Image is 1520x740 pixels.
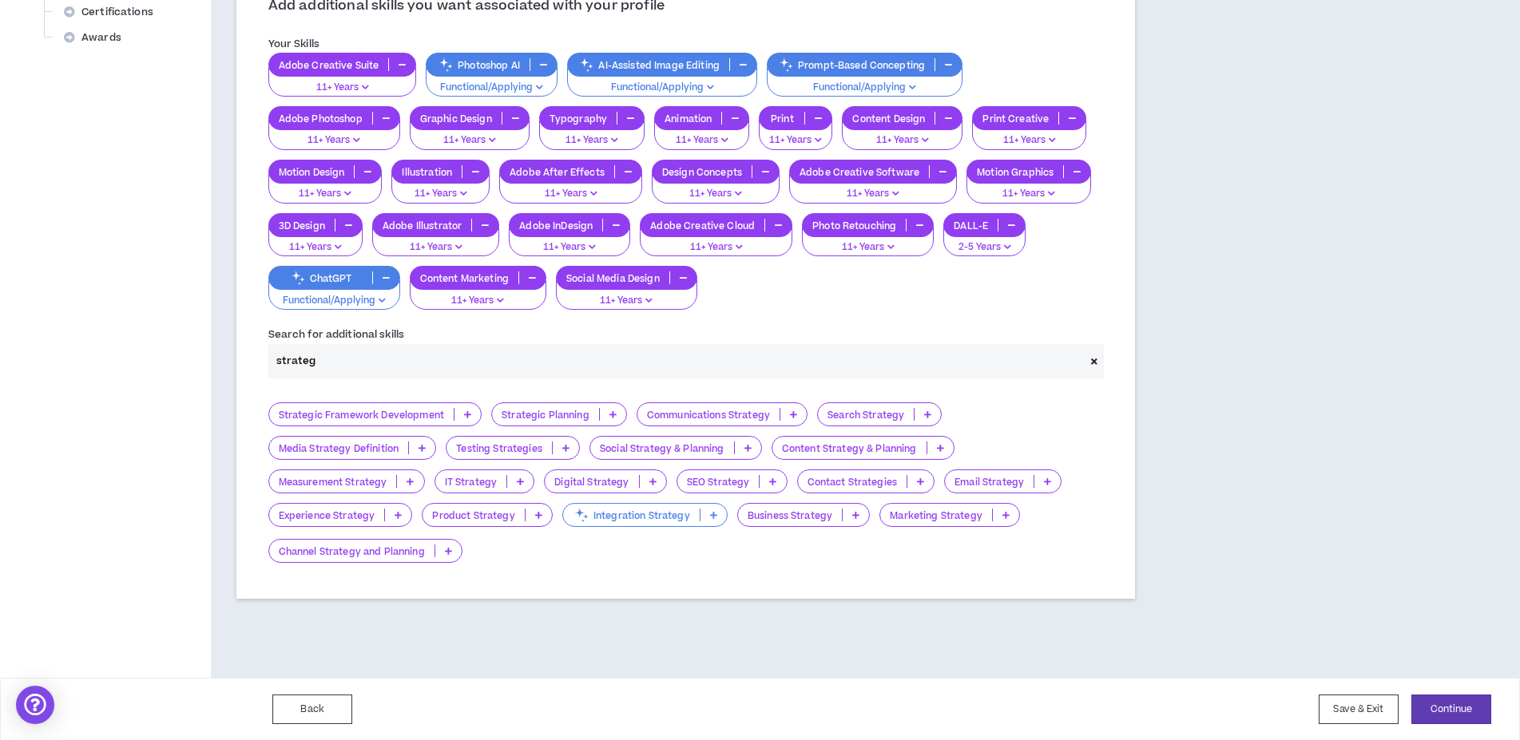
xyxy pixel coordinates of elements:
[269,476,397,488] p: Measurement Strategy
[556,280,697,311] button: 11+ Years
[972,120,1086,150] button: 11+ Years
[1319,694,1399,724] button: Save & Exit
[777,81,952,95] p: Functional/Applying
[738,509,842,521] p: Business Strategy
[269,220,335,231] p: 3D Design
[945,476,1034,488] p: Email Strategy
[677,476,760,488] p: SEO Strategy
[268,173,383,204] button: 11+ Years
[665,133,739,148] p: 11+ Years
[410,120,530,150] button: 11+ Years
[410,280,546,311] button: 11+ Years
[655,113,721,125] p: Animation
[58,1,169,23] div: Certifications
[268,344,1085,378] input: (e.g. Wireframing, Web Design, A/B Testing, etc.)
[769,133,822,148] p: 11+ Years
[843,113,935,125] p: Content Design
[269,442,409,454] p: Media Strategy Definition
[58,26,137,49] div: Awards
[545,476,638,488] p: Digital Strategy
[269,545,435,557] p: Channel Strategy and Planning
[789,173,957,204] button: 11+ Years
[279,294,390,308] p: Functional/Applying
[802,227,934,257] button: 11+ Years
[943,227,1026,257] button: 2-5 Years
[540,113,617,125] p: Typography
[654,120,749,150] button: 11+ Years
[411,113,502,125] p: Graphic Design
[790,166,929,178] p: Adobe Creative Software
[279,133,390,148] p: 11+ Years
[426,67,558,97] button: Functional/Applying
[269,509,385,521] p: Experience Strategy
[383,240,489,255] p: 11+ Years
[268,67,417,97] button: 11+ Years
[509,227,630,257] button: 11+ Years
[768,59,935,71] p: Prompt-Based Concepting
[944,220,998,231] p: DALL-E
[798,476,907,488] p: Contact Strategies
[402,187,479,201] p: 11+ Years
[269,409,454,421] p: Strategic Framework Development
[557,272,669,284] p: Social Media Design
[966,173,1091,204] button: 11+ Years
[652,173,780,204] button: 11+ Years
[268,280,400,311] button: Functional/Applying
[435,476,507,488] p: IT Strategy
[539,120,645,150] button: 11+ Years
[279,81,407,95] p: 11+ Years
[650,240,782,255] p: 11+ Years
[268,31,319,57] label: Your Skills
[977,187,1081,201] p: 11+ Years
[268,120,400,150] button: 11+ Years
[577,81,747,95] p: Functional/Applying
[967,166,1063,178] p: Motion Graphics
[500,166,614,178] p: Adobe After Effects
[760,113,804,125] p: Print
[436,81,547,95] p: Functional/Applying
[519,240,620,255] p: 11+ Years
[842,120,962,150] button: 11+ Years
[568,59,729,71] p: AI-Assisted Image Editing
[759,120,832,150] button: 11+ Years
[269,272,372,284] p: ChatGPT
[391,173,490,204] button: 11+ Years
[567,67,757,97] button: Functional/Applying
[499,173,642,204] button: 11+ Years
[550,133,634,148] p: 11+ Years
[510,220,602,231] p: Adobe InDesign
[269,113,372,125] p: Adobe Photoshop
[373,220,471,231] p: Adobe Illustrator
[372,227,499,257] button: 11+ Years
[880,509,992,521] p: Marketing Strategy
[852,133,952,148] p: 11+ Years
[279,240,352,255] p: 11+ Years
[268,322,404,347] label: Search for additional skills
[772,442,927,454] p: Content Strategy & Planning
[420,133,519,148] p: 11+ Years
[800,187,947,201] p: 11+ Years
[973,113,1058,125] p: Print Creative
[982,133,1076,148] p: 11+ Years
[510,187,632,201] p: 11+ Years
[637,409,780,421] p: Communications Strategy
[16,686,54,724] div: Open Intercom Messenger
[420,294,536,308] p: 11+ Years
[446,442,552,454] p: Testing Strategies
[272,694,352,724] button: Back
[269,59,389,71] p: Adobe Creative Suite
[563,509,700,521] p: Integration Strategy
[954,240,1015,255] p: 2-5 Years
[640,227,792,257] button: 11+ Years
[269,166,355,178] p: Motion Design
[818,409,914,421] p: Search Strategy
[492,409,599,421] p: Strategic Planning
[803,220,906,231] p: Photo Retouching
[812,240,923,255] p: 11+ Years
[662,187,769,201] p: 11+ Years
[427,59,530,71] p: Photoshop AI
[566,294,687,308] p: 11+ Years
[767,67,962,97] button: Functional/Applying
[411,272,518,284] p: Content Marketing
[423,509,524,521] p: Product Strategy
